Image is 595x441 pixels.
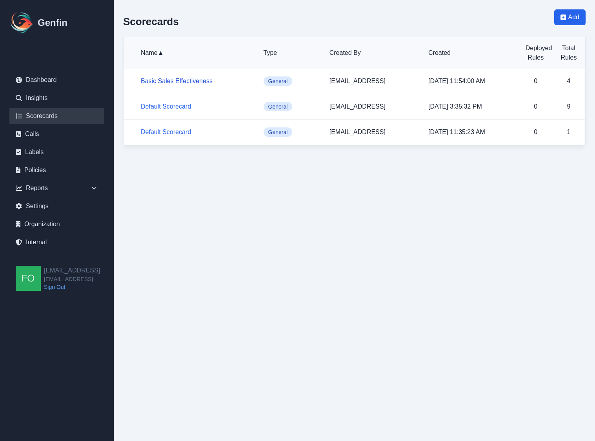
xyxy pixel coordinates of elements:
p: 0 [526,76,546,86]
th: Deployed Rules [519,37,552,69]
a: Default Scorecard [141,129,191,135]
p: [EMAIL_ADDRESS] [329,76,416,86]
img: founders@genfin.ai [16,266,41,291]
h1: Genfin [38,16,67,29]
a: Settings [9,198,104,214]
th: Created [422,37,519,69]
a: Internal [9,234,104,250]
p: [DATE] 3:35:32 PM [428,102,513,111]
span: General [264,127,293,137]
a: Policies [9,162,104,178]
th: Total Rules [552,37,585,69]
p: [DATE] 11:54:00 AM [428,76,513,86]
p: 0 [526,127,546,137]
p: 1 [559,127,579,137]
th: Created By [323,37,422,69]
h2: Scorecards [123,16,179,27]
a: Add [554,9,586,37]
h2: [EMAIL_ADDRESS] [44,266,100,275]
p: [DATE] 11:35:23 AM [428,127,513,137]
p: [EMAIL_ADDRESS] [329,102,416,111]
th: Name ▲ [124,37,257,69]
span: General [264,76,293,86]
img: Logo [9,10,35,35]
a: Calls [9,126,104,142]
a: Organization [9,216,104,232]
a: Dashboard [9,72,104,88]
a: Scorecards [9,108,104,124]
a: Basic Sales Effectiveness [141,78,213,84]
p: 4 [559,76,579,86]
div: Reports [9,180,104,196]
a: Insights [9,90,104,106]
a: Default Scorecard [141,103,191,110]
p: 0 [526,102,546,111]
a: Sign Out [44,283,100,291]
p: 9 [559,102,579,111]
th: Type [257,37,323,69]
span: Add [568,13,579,22]
span: General [264,102,293,111]
a: Labels [9,144,104,160]
p: [EMAIL_ADDRESS] [329,127,416,137]
span: [EMAIL_ADDRESS] [44,275,100,283]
